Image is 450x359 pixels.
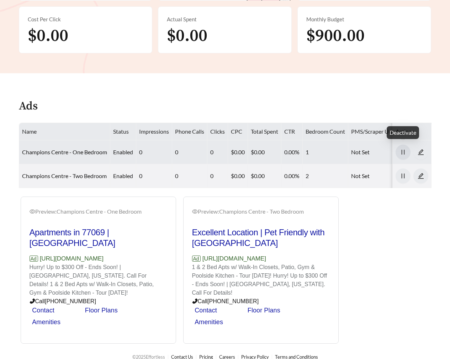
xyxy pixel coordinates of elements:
[192,263,330,297] p: 1 & 2 Bed Apts w/ Walk-In Closets, Patio, Gym & Poolside Kitchen - Tour [DATE]! Hurry! Up to $300...
[207,140,228,164] td: 0
[113,149,133,155] span: enabled
[113,172,133,179] span: enabled
[172,164,207,188] td: 0
[30,298,35,304] span: phone
[303,164,348,188] td: 2
[30,209,35,214] span: eye
[30,263,167,297] p: Hurry! Up to $300 Off - Ends Soon! | [GEOGRAPHIC_DATA], [US_STATE]. Call For Details! 1 & 2 Bed A...
[414,173,428,179] span: edit
[396,168,411,183] button: pause
[136,164,172,188] td: 0
[192,256,201,262] span: Ad
[195,307,217,314] a: Contact
[22,149,107,155] a: Champions Centre - One Bedroom
[195,318,223,326] a: Amenities
[231,128,242,135] span: CPC
[207,123,228,140] th: Clicks
[136,140,172,164] td: 0
[414,149,428,155] span: edit
[348,164,412,188] td: Not Set
[167,15,283,23] div: Actual Spent
[396,149,410,155] span: pause
[32,307,54,314] a: Contact
[19,100,38,113] h4: Ads
[306,25,365,47] span: $900.00
[413,172,428,179] a: edit
[303,140,348,164] td: 1
[167,25,207,47] span: $0.00
[22,172,107,179] a: Champions Centre - Two Bedroom
[348,123,412,140] th: PMS/Scraper Unit Price
[281,140,303,164] td: 0.00%
[136,123,172,140] th: Impressions
[30,297,167,306] p: Call [PHONE_NUMBER]
[28,15,144,23] div: Cost Per Click
[228,140,248,164] td: $0.00
[348,140,412,164] td: Not Set
[248,307,280,314] a: Floor Plans
[396,173,410,179] span: pause
[172,140,207,164] td: 0
[192,209,198,214] span: eye
[85,307,118,314] a: Floor Plans
[192,298,198,304] span: phone
[110,123,136,140] th: Status
[192,207,330,216] div: Preview: Champions Centre - Two Bedroom
[248,123,281,140] th: Total Spent
[19,123,110,140] th: Name
[192,297,330,306] p: Call [PHONE_NUMBER]
[192,227,330,248] h2: Excellent Location | Pet Friendly with [GEOGRAPHIC_DATA]
[306,15,422,23] div: Monthly Budget
[281,164,303,188] td: 0.00%
[192,254,330,263] p: [URL][DOMAIN_NAME]
[387,126,419,139] div: Deactivate
[413,168,428,183] button: edit
[284,128,295,135] span: CTR
[413,149,428,155] a: edit
[396,145,411,160] button: pause
[248,140,281,164] td: $0.00
[248,164,281,188] td: $0.00
[303,123,348,140] th: Bedroom Count
[30,256,38,262] span: Ad
[393,123,432,140] th: Actions
[228,164,248,188] td: $0.00
[28,25,68,47] span: $0.00
[413,145,428,160] button: edit
[207,164,228,188] td: 0
[30,227,167,248] h2: Apartments in 77069 | [GEOGRAPHIC_DATA]
[30,207,167,216] div: Preview: Champions Centre - One Bedroom
[32,318,60,326] a: Amenities
[30,254,167,263] p: [URL][DOMAIN_NAME]
[172,123,207,140] th: Phone Calls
